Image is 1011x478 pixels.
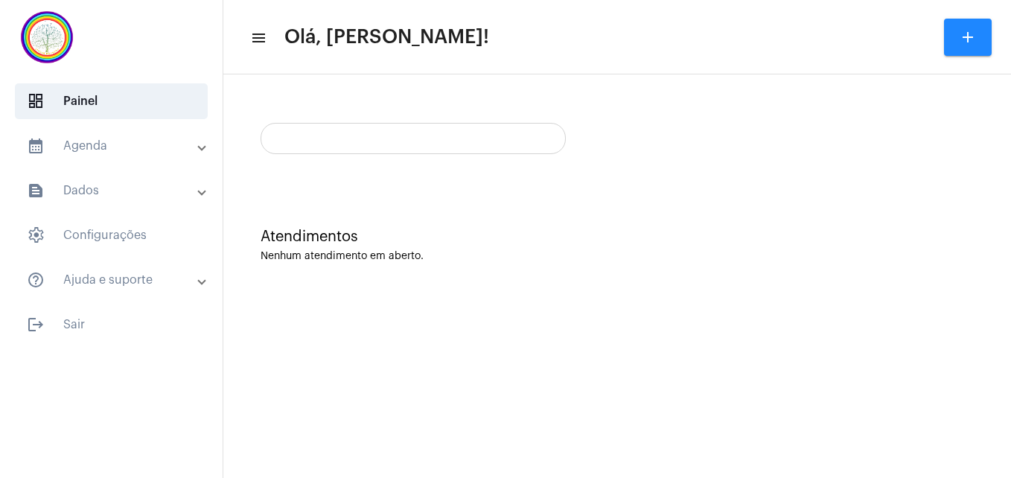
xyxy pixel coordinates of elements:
[284,25,489,49] span: Olá, [PERSON_NAME]!
[261,229,974,245] div: Atendimentos
[9,262,223,298] mat-expansion-panel-header: sidenav iconAjuda e suporte
[12,7,82,67] img: c337f8d0-2252-6d55-8527-ab50248c0d14.png
[27,137,199,155] mat-panel-title: Agenda
[27,182,45,200] mat-icon: sidenav icon
[27,271,199,289] mat-panel-title: Ajuda e suporte
[9,128,223,164] mat-expansion-panel-header: sidenav iconAgenda
[250,29,265,47] mat-icon: sidenav icon
[261,251,974,262] div: Nenhum atendimento em aberto.
[27,137,45,155] mat-icon: sidenav icon
[27,316,45,334] mat-icon: sidenav icon
[9,173,223,208] mat-expansion-panel-header: sidenav iconDados
[15,217,208,253] span: Configurações
[15,83,208,119] span: Painel
[959,28,977,46] mat-icon: add
[27,226,45,244] span: sidenav icon
[27,182,199,200] mat-panel-title: Dados
[15,307,208,342] span: Sair
[27,271,45,289] mat-icon: sidenav icon
[27,92,45,110] span: sidenav icon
